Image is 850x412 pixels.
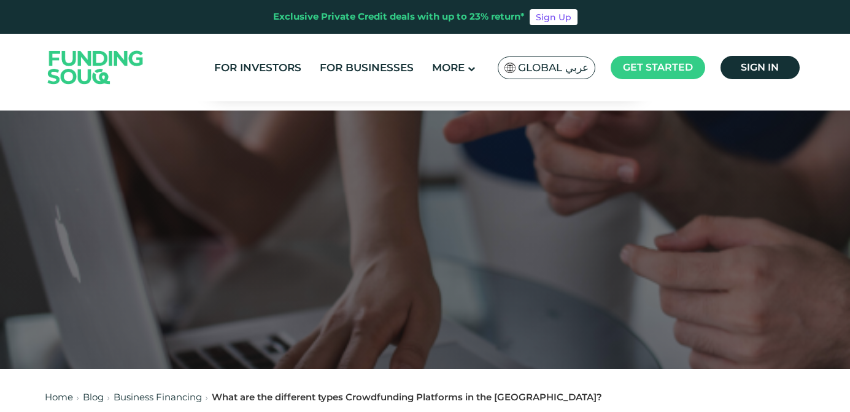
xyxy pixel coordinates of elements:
div: What are the different types Crowdfunding Platforms in the [GEOGRAPHIC_DATA]? [212,391,602,405]
div: Exclusive Private Credit deals with up to 23% return* [273,10,525,24]
span: Sign in [741,61,779,73]
span: Get started [623,61,693,73]
img: SA Flag [504,63,516,73]
span: More [432,61,465,74]
a: For Businesses [317,58,417,78]
img: Logo [36,36,156,98]
span: Global عربي [518,61,589,75]
a: Blog [83,391,104,403]
a: Business Financing [114,391,202,403]
a: Sign in [721,56,800,79]
a: For Investors [211,58,304,78]
a: Sign Up [530,9,578,25]
a: Home [45,391,73,403]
